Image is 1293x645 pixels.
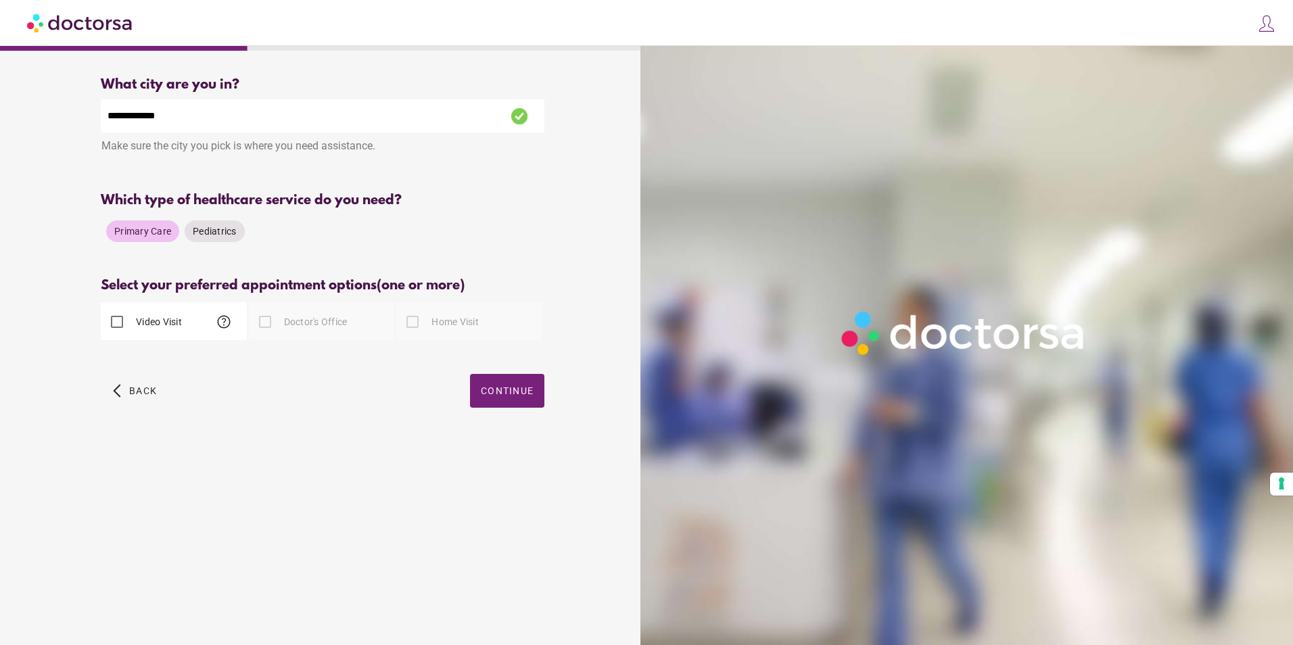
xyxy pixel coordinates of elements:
[1257,14,1276,33] img: icons8-customer-100.png
[377,278,465,293] span: (one or more)
[27,7,134,38] img: Doctorsa.com
[216,314,232,330] span: help
[114,226,171,237] span: Primary Care
[193,226,237,237] span: Pediatrics
[101,193,544,208] div: Which type of healthcare service do you need?
[133,315,182,329] label: Video Visit
[101,77,544,93] div: What city are you in?
[834,304,1093,362] img: Logo-Doctorsa-trans-White-partial-flat.png
[481,385,534,396] span: Continue
[108,374,162,408] button: arrow_back_ios Back
[429,315,479,329] label: Home Visit
[101,278,544,293] div: Select your preferred appointment options
[129,385,157,396] span: Back
[281,315,348,329] label: Doctor's Office
[470,374,544,408] button: Continue
[101,133,544,162] div: Make sure the city you pick is where you need assistance.
[1270,473,1293,496] button: Your consent preferences for tracking technologies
